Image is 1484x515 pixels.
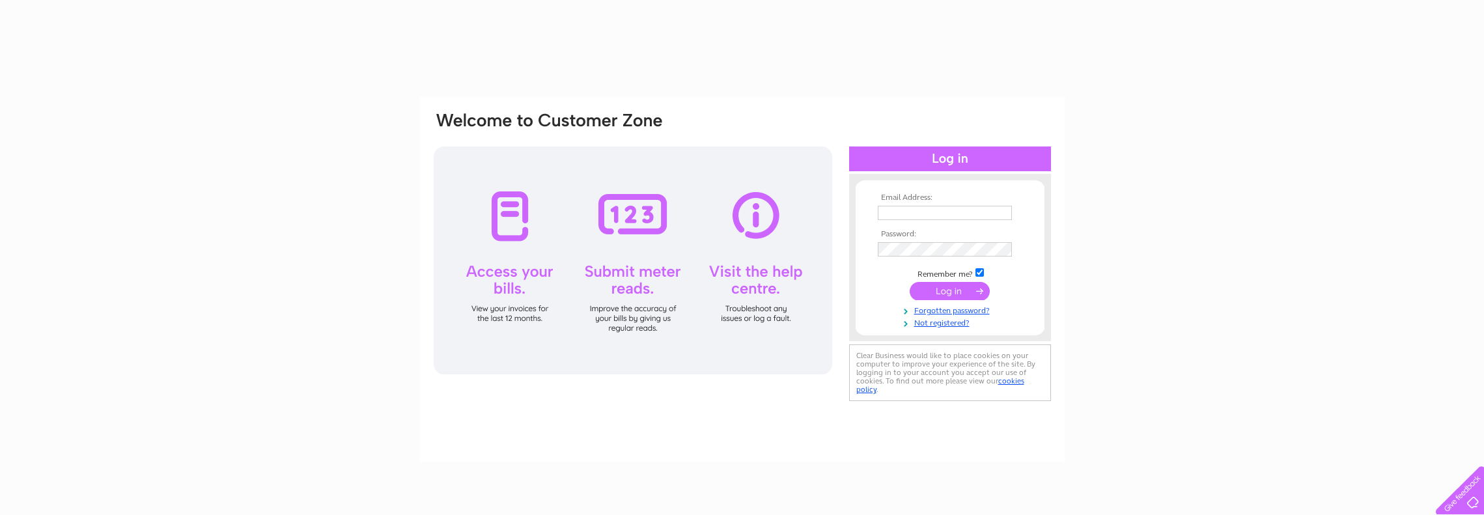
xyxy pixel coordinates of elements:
th: Password: [875,230,1026,239]
input: Submit [910,282,990,300]
a: Not registered? [878,316,1026,328]
th: Email Address: [875,193,1026,202]
a: cookies policy [856,376,1024,394]
a: Forgotten password? [878,303,1026,316]
td: Remember me? [875,266,1026,279]
div: Clear Business would like to place cookies on your computer to improve your experience of the sit... [849,344,1051,401]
